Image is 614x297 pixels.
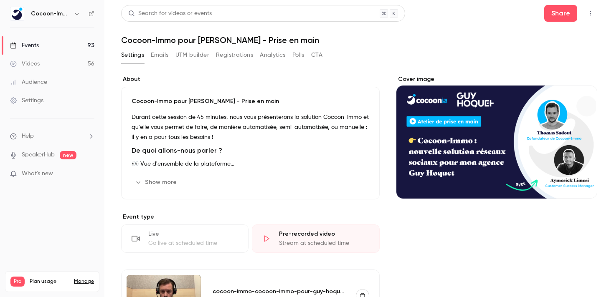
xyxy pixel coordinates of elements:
section: Cover image [396,75,597,199]
button: Analytics [260,48,286,62]
div: Audience [10,78,47,86]
span: Plan usage [30,278,69,285]
div: Search for videos or events [128,9,212,18]
h1: Cocoon-Immo pour [PERSON_NAME] - Prise en main [121,35,597,45]
div: Stream at scheduled time [279,239,369,247]
p: Event type [121,213,380,221]
img: Cocoon-Immo [10,7,24,20]
div: cocoon-immo-cocoon-immo-pour-guy-hoquet-prise-en-main-929fdc60.mp4 [213,287,346,296]
div: Settings [10,96,43,105]
div: Pre-recorded video [279,230,369,238]
span: new [60,151,76,159]
button: CTA [311,48,322,62]
p: Cocoon-Immo pour [PERSON_NAME] - Prise en main [132,97,369,106]
button: Show more [132,176,182,189]
a: SpeakerHub [22,151,55,159]
li: help-dropdown-opener [10,132,94,141]
button: Registrations [216,48,253,62]
div: Go live at scheduled time [148,239,238,247]
button: Settings [121,48,144,62]
div: LiveGo live at scheduled time [121,224,249,253]
iframe: Noticeable Trigger [84,170,94,178]
div: Events [10,41,39,50]
button: Emails [151,48,168,62]
div: Videos [10,60,40,68]
h2: De quoi allons-nous parler ? [132,146,369,156]
label: Cover image [396,75,597,83]
h6: Cocoon-Immo [31,10,70,18]
div: Live [148,230,238,238]
label: About [121,75,380,83]
span: Help [22,132,34,141]
span: What's new [22,169,53,178]
span: Pro [10,277,25,287]
button: UTM builder [175,48,209,62]
button: Share [544,5,577,22]
p: Durant cette session de 45 minutes, nous vous présenterons la solution Cocoon-Immo et qu'elle vou... [132,112,369,142]
button: Polls [292,48,304,62]
div: Pre-recorded videoStream at scheduled time [252,224,379,253]
p: 👀 Vue d'ensemble de la plateforme [132,159,369,169]
a: Manage [74,278,94,285]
